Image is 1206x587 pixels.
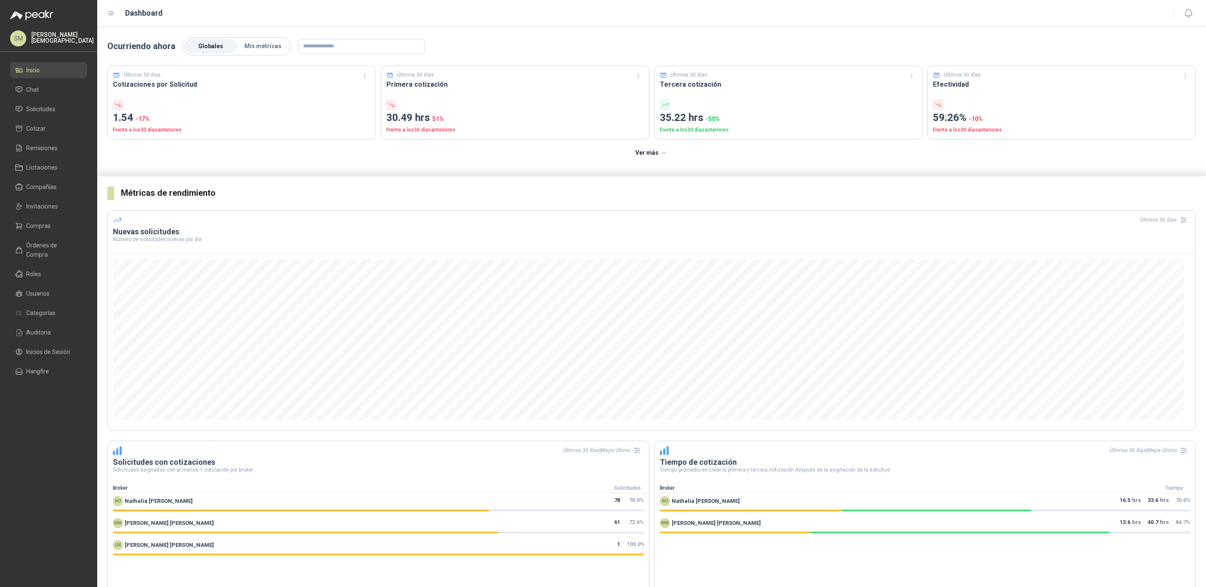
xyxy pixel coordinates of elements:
p: 35.22 hrs [660,110,917,126]
span: Categorías [26,308,55,318]
span: 51 % [432,115,444,122]
p: [PERSON_NAME] [DEMOGRAPHIC_DATA] [31,32,94,44]
a: Chat [10,82,87,98]
span: 70.0 % [1176,497,1190,503]
img: Logo peakr [10,10,53,20]
div: LM [113,540,123,550]
span: 100.0 % [627,541,645,547]
div: MM [660,518,670,528]
span: Inicios de Sesión [26,347,70,357]
p: Frente a los 30 días anteriores [933,126,1190,134]
a: Cotizar [10,121,87,137]
span: 70.9 % [629,497,644,503]
span: 72.6 % [629,519,644,525]
p: Solicitudes asignadas con al menos 1 cotización por broker [113,467,644,472]
a: Roles [10,266,87,282]
span: Compras [26,221,51,230]
span: -10 % [969,115,983,122]
h3: Solicitudes con cotizaciones [113,457,644,467]
div: Últimos 30 días | Mejor último [563,444,644,457]
p: Frente a los 30 días anteriores [660,126,917,134]
div: Broker [655,484,1154,492]
span: 40.7 [1148,518,1158,528]
p: hrs [1148,518,1169,528]
a: Compras [10,218,87,234]
div: Broker [108,484,607,492]
a: Inicios de Sesión [10,344,87,360]
h3: Métricas de rendimiento [121,187,1196,200]
span: Mis métricas [244,43,282,49]
h3: Nuevas solicitudes [113,227,1190,237]
a: Invitaciones [10,198,87,214]
div: NO [660,496,670,506]
div: Últimos 30 días [1140,213,1190,227]
span: Inicio [26,66,40,75]
p: hrs [1120,518,1141,528]
span: 78 [614,496,620,506]
p: Últimos 30 días [670,71,707,79]
span: Solicitudes [26,104,55,114]
h3: Primera cotización [386,79,644,90]
span: -17 % [136,115,150,122]
span: Nathalia [PERSON_NAME] [125,497,193,505]
h3: Cotizaciones por Solicitud [113,79,370,90]
p: Últimos 30 días [944,71,981,79]
p: Frente a los 30 días anteriores [386,126,644,134]
span: Órdenes de Compra [26,241,79,259]
span: Remisiones [26,143,57,153]
span: Chat [26,85,39,94]
a: Inicio [10,62,87,78]
span: Auditoria [26,328,51,337]
span: 13.6 [1120,518,1130,528]
span: -50 % [706,115,720,122]
button: Ver más [631,145,673,162]
span: Invitaciones [26,202,58,211]
p: Últimos 30 días [397,71,434,79]
p: Últimos 30 días [124,71,161,79]
span: Hangfire [26,367,49,376]
span: [PERSON_NAME] [PERSON_NAME] [125,541,214,549]
span: Cotizar [26,124,46,133]
span: [PERSON_NAME] [PERSON_NAME] [672,519,761,527]
span: [PERSON_NAME] [PERSON_NAME] [125,519,214,527]
a: Hangfire [10,363,87,379]
span: Licitaciones [26,163,57,172]
span: 84.7 % [1176,519,1190,525]
div: NO [113,496,123,506]
p: Frente a los 30 días anteriores [113,126,370,134]
p: Ocurriendo ahora [107,40,175,53]
h3: Efectividad [933,79,1190,90]
a: Compañías [10,179,87,195]
p: Número de solicitudes nuevas por día [113,237,1190,242]
div: MM [113,518,123,528]
span: 61 [614,518,620,528]
p: 59.26% [933,110,1190,126]
p: Tiempo promedio en crear la primera y tercera cotización después de la asignación de la solicitud. [660,467,1191,472]
span: Compañías [26,182,57,192]
div: Tiempo [1153,484,1195,492]
span: 16.5 [1120,496,1130,506]
a: Auditoria [10,324,87,340]
a: Órdenes de Compra [10,237,87,263]
a: Categorías [10,305,87,321]
span: Nathalia [PERSON_NAME] [672,497,740,505]
span: Globales [198,43,223,49]
p: hrs [1148,496,1169,506]
p: hrs [1120,496,1141,506]
a: Licitaciones [10,159,87,176]
h1: Dashboard [125,7,163,19]
a: Remisiones [10,140,87,156]
a: Solicitudes [10,101,87,117]
span: 33.6 [1148,496,1158,506]
span: Usuarios [26,289,49,298]
h3: Tercera cotización [660,79,917,90]
span: 1 [617,540,620,550]
div: Solicitudes [607,484,649,492]
div: SM [10,30,26,47]
span: Roles [26,269,41,279]
p: 1.54 [113,110,370,126]
p: 30.49 hrs [386,110,644,126]
a: Usuarios [10,285,87,302]
h3: Tiempo de cotización [660,457,1191,467]
div: Últimos 30 días | Mejor último [1110,444,1190,457]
